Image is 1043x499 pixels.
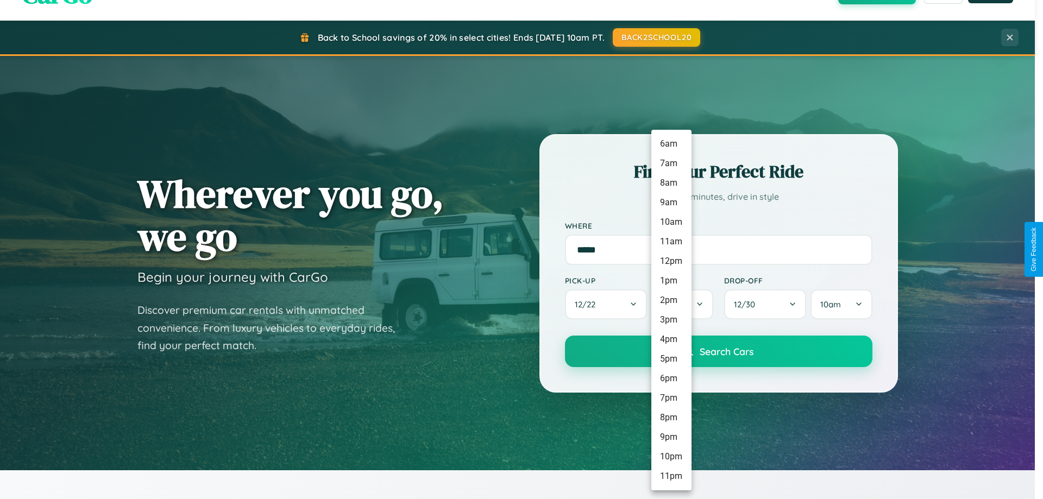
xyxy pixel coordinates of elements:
[651,349,692,369] li: 5pm
[651,154,692,173] li: 7am
[651,193,692,212] li: 9am
[651,173,692,193] li: 8am
[651,271,692,290] li: 1pm
[651,447,692,466] li: 10pm
[651,466,692,486] li: 11pm
[651,134,692,154] li: 6am
[651,369,692,388] li: 6pm
[651,330,692,349] li: 4pm
[651,232,692,251] li: 11am
[651,212,692,232] li: 10am
[651,388,692,408] li: 7pm
[651,427,692,447] li: 9pm
[651,408,692,427] li: 8pm
[1030,228,1038,271] div: Give Feedback
[651,251,692,271] li: 12pm
[651,310,692,330] li: 3pm
[651,290,692,310] li: 2pm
